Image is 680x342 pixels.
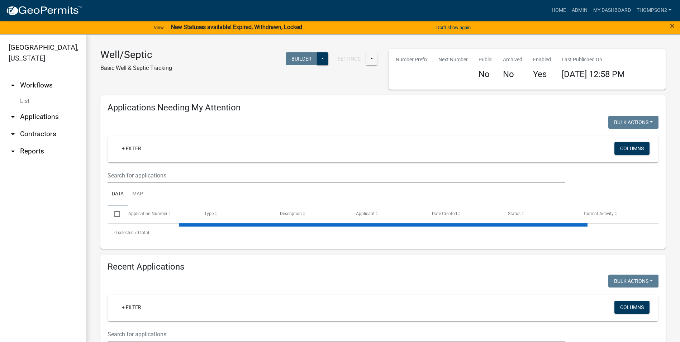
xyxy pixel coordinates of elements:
span: Type [204,211,214,216]
i: arrow_drop_down [9,130,17,138]
a: My Dashboard [590,4,634,17]
h4: No [503,69,522,80]
p: Next Number [438,56,468,63]
span: Description [280,211,302,216]
button: Bulk Actions [608,116,658,129]
h4: Applications Needing My Attention [108,103,658,113]
input: Search for applications [108,168,565,183]
span: [DATE] 12:58 PM [562,69,625,79]
a: Data [108,183,128,206]
button: Close [670,22,675,30]
i: arrow_drop_down [9,113,17,121]
button: Builder [286,52,317,65]
strong: New Statuses available! Expired, Withdrawn, Locked [171,24,302,30]
input: Search for applications [108,327,565,342]
datatable-header-cell: Application Number [121,205,197,223]
div: 0 total [108,224,658,242]
p: Enabled [533,56,551,63]
datatable-header-cell: Applicant [349,205,425,223]
datatable-header-cell: Select [108,205,121,223]
p: Archived [503,56,522,63]
a: + Filter [116,301,147,314]
p: Number Prefix [396,56,428,63]
i: arrow_drop_down [9,147,17,156]
a: Thompson2 [634,4,674,17]
span: Applicant [356,211,375,216]
span: 0 selected / [114,230,137,235]
span: × [670,21,675,31]
a: + Filter [116,142,147,155]
i: arrow_drop_up [9,81,17,90]
a: Map [128,183,147,206]
h3: Well/Septic [100,49,172,61]
button: Columns [614,142,650,155]
button: Bulk Actions [608,275,658,288]
h4: Recent Applications [108,262,658,272]
p: Last Published On [562,56,625,63]
h4: Yes [533,69,551,80]
datatable-header-cell: Date Created [425,205,501,223]
datatable-header-cell: Type [197,205,273,223]
span: Application Number [128,211,167,216]
button: Settings [332,52,366,65]
span: Date Created [432,211,457,216]
button: Don't show again [433,22,474,33]
p: Public [479,56,492,63]
h4: No [479,69,492,80]
a: View [151,22,167,33]
datatable-header-cell: Status [501,205,577,223]
datatable-header-cell: Description [273,205,349,223]
button: Columns [614,301,650,314]
datatable-header-cell: Current Activity [577,205,653,223]
span: Current Activity [584,211,614,216]
a: Admin [569,4,590,17]
a: Home [549,4,569,17]
p: Basic Well & Septic Tracking [100,64,172,72]
span: Status [508,211,520,216]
